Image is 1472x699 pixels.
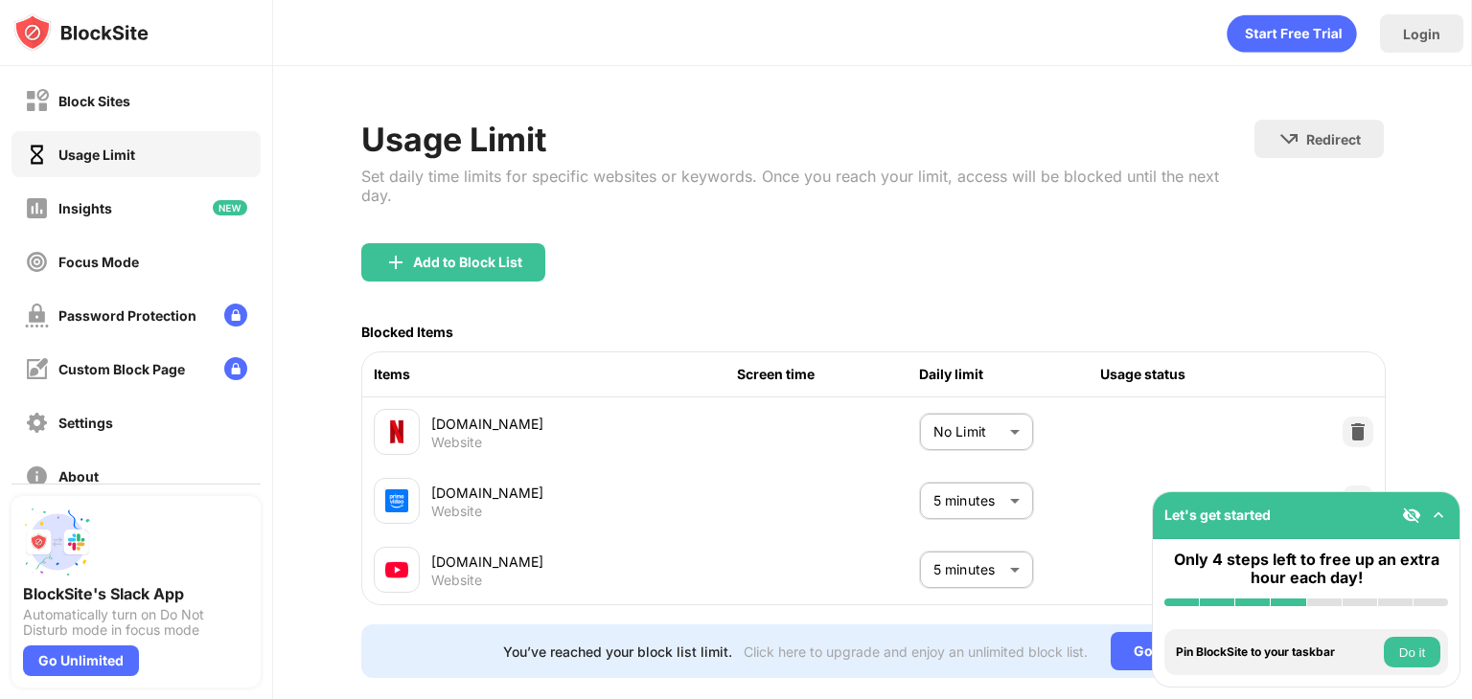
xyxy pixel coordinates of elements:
img: lock-menu.svg [224,304,247,327]
div: Only 4 steps left to free up an extra hour each day! [1164,551,1448,587]
img: about-off.svg [25,464,49,488]
div: Usage Limit [361,120,1254,159]
div: About [58,468,99,485]
img: favicons [385,420,408,443]
div: Let's get started [1164,507,1271,523]
div: Custom Block Page [58,361,185,377]
div: Usage status [1100,364,1282,385]
div: [DOMAIN_NAME] [431,552,737,572]
img: block-off.svg [25,89,49,113]
div: Go Unlimited [1111,632,1242,670]
div: [DOMAIN_NAME] [431,483,737,503]
div: Login [1403,26,1440,42]
div: Website [431,572,482,589]
img: settings-off.svg [25,411,49,435]
img: password-protection-off.svg [25,304,49,327]
img: push-slack.svg [23,507,92,576]
div: Block Sites [58,93,130,109]
div: Screen time [737,364,919,385]
img: omni-setup-toggle.svg [1429,506,1448,525]
div: Go Unlimited [23,645,139,676]
img: new-icon.svg [213,200,247,215]
div: Settings [58,415,113,431]
div: Focus Mode [58,254,139,270]
div: Items [374,364,737,385]
p: 5 minutes [933,490,1002,511]
img: logo-blocksite.svg [13,13,149,52]
div: You’ve reached your block list limit. [503,643,732,660]
img: favicons [385,489,408,512]
img: focus-off.svg [25,250,49,274]
div: Blocked Items [361,324,453,340]
div: Insights [58,200,112,216]
button: Do it [1384,637,1440,667]
img: time-usage-on.svg [25,143,49,167]
img: eye-not-visible.svg [1402,506,1421,525]
div: BlockSite's Slack App [23,584,249,603]
img: favicons [385,558,408,581]
div: Pin BlockSite to your taskbar [1176,645,1379,659]
div: Redirect [1306,131,1361,147]
div: Add to Block List [413,255,522,270]
div: [DOMAIN_NAME] [431,414,737,434]
div: Set daily time limits for specific websites or keywords. Once you reach your limit, access will b... [361,167,1254,205]
p: No Limit [933,421,1002,442]
p: 5 minutes [933,559,1002,580]
div: Automatically turn on Do Not Disturb mode in focus mode [23,607,249,638]
div: animation [1227,14,1357,53]
div: Website [431,434,482,451]
div: Website [431,503,482,520]
img: lock-menu.svg [224,357,247,380]
div: Click here to upgrade and enjoy an unlimited block list. [744,643,1088,660]
div: Password Protection [58,307,196,324]
img: insights-off.svg [25,196,49,220]
img: customize-block-page-off.svg [25,357,49,381]
div: Daily limit [919,364,1101,385]
div: Usage Limit [58,147,135,163]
